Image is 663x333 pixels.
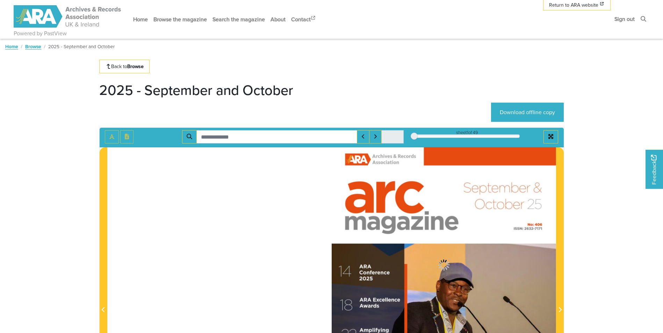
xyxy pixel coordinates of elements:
strong: Browse [127,63,144,70]
img: ARA - ARC Magazine | Powered by PastView [14,5,122,28]
input: Search for [196,130,357,143]
span: Return to ARA website [549,1,598,9]
button: Previous Match [357,130,369,143]
a: Download offline copy [491,103,564,122]
a: Search the magazine [210,10,268,29]
span: 2025 - September and October [48,43,115,50]
button: Search [182,130,197,143]
a: Sign out [612,10,637,28]
a: Browse the magazine [151,10,210,29]
a: Browse [25,43,41,50]
span: Feedback [650,155,658,185]
a: ARA - ARC Magazine | Powered by PastView logo [14,1,122,32]
button: Toggle text selection (Alt+T) [105,130,119,143]
a: Powered by PastView [14,29,67,38]
a: Contact [288,10,319,29]
a: Home [5,43,18,50]
h1: 2025 - September and October [99,82,293,98]
span: 1 [467,129,468,136]
a: Back toBrowse [99,60,150,73]
a: Would you like to provide feedback? [646,150,663,189]
button: Open transcription window [120,130,134,143]
a: Home [130,10,151,29]
button: Next Match [369,130,382,143]
button: Full screen mode [543,130,558,143]
a: About [268,10,288,29]
div: sheet of 49 [414,129,520,136]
